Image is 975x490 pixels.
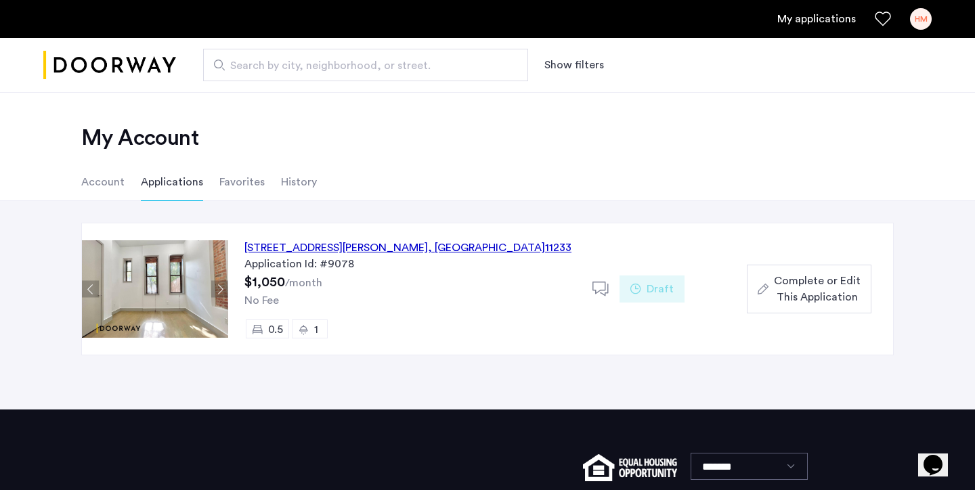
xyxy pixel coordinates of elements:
[910,8,932,30] div: HM
[203,49,528,81] input: Apartment Search
[777,11,856,27] a: My application
[43,40,176,91] a: Cazamio logo
[82,281,99,298] button: Previous apartment
[544,57,604,73] button: Show or hide filters
[583,454,677,481] img: equal-housing.png
[691,453,808,480] select: Language select
[211,281,228,298] button: Next apartment
[747,265,871,313] button: button
[230,58,490,74] span: Search by city, neighborhood, or street.
[918,436,961,476] iframe: chat widget
[268,324,283,335] span: 0.5
[244,275,285,289] span: $1,050
[244,256,576,272] div: Application Id: #9078
[219,163,265,201] li: Favorites
[244,295,279,306] span: No Fee
[875,11,891,27] a: Favorites
[82,240,228,338] img: Apartment photo
[281,163,317,201] li: History
[314,324,318,335] span: 1
[43,40,176,91] img: logo
[428,242,545,253] span: , [GEOGRAPHIC_DATA]
[244,240,571,256] div: [STREET_ADDRESS][PERSON_NAME] 11233
[774,273,861,305] span: Complete or Edit This Application
[285,277,322,288] sub: /month
[81,125,894,152] h2: My Account
[141,163,203,201] li: Applications
[81,163,125,201] li: Account
[647,281,674,297] span: Draft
